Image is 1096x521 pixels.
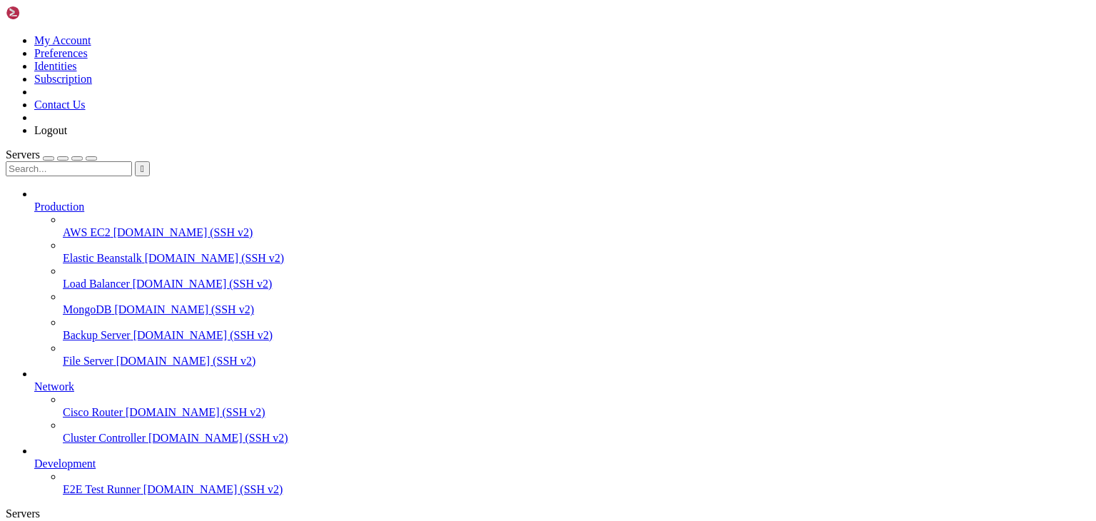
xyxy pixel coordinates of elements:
a: E2E Test Runner [DOMAIN_NAME] (SSH v2) [63,483,1090,496]
a: My Account [34,34,91,46]
span: Backup Server [63,329,131,341]
span: File Server [63,355,113,367]
span: Network [34,380,74,393]
li: Production [34,188,1090,368]
span: [DOMAIN_NAME] (SSH v2) [116,355,256,367]
a: Network [34,380,1090,393]
li: Backup Server [DOMAIN_NAME] (SSH v2) [63,316,1090,342]
span: Elastic Beanstalk [63,252,142,264]
span: [DOMAIN_NAME] (SSH v2) [148,432,288,444]
span: Cluster Controller [63,432,146,444]
span: [DOMAIN_NAME] (SSH v2) [126,406,265,418]
span:  [141,163,144,174]
button:  [135,161,150,176]
span: E2E Test Runner [63,483,141,495]
li: File Server [DOMAIN_NAME] (SSH v2) [63,342,1090,368]
a: Development [34,457,1090,470]
input: Search... [6,161,132,176]
li: Elastic Beanstalk [DOMAIN_NAME] (SSH v2) [63,239,1090,265]
li: Cisco Router [DOMAIN_NAME] (SSH v2) [63,393,1090,419]
li: AWS EC2 [DOMAIN_NAME] (SSH v2) [63,213,1090,239]
span: MongoDB [63,303,111,315]
span: [DOMAIN_NAME] (SSH v2) [143,483,283,495]
a: Elastic Beanstalk [DOMAIN_NAME] (SSH v2) [63,252,1090,265]
a: Logout [34,124,67,136]
li: Network [34,368,1090,445]
li: E2E Test Runner [DOMAIN_NAME] (SSH v2) [63,470,1090,496]
li: Cluster Controller [DOMAIN_NAME] (SSH v2) [63,419,1090,445]
a: MongoDB [DOMAIN_NAME] (SSH v2) [63,303,1090,316]
a: Cisco Router [DOMAIN_NAME] (SSH v2) [63,406,1090,419]
a: Identities [34,60,77,72]
a: Subscription [34,73,92,85]
a: Contact Us [34,98,86,111]
li: Load Balancer [DOMAIN_NAME] (SSH v2) [63,265,1090,290]
a: Backup Server [DOMAIN_NAME] (SSH v2) [63,329,1090,342]
span: [DOMAIN_NAME] (SSH v2) [114,303,254,315]
a: Load Balancer [DOMAIN_NAME] (SSH v2) [63,278,1090,290]
img: Shellngn [6,6,88,20]
li: MongoDB [DOMAIN_NAME] (SSH v2) [63,290,1090,316]
a: File Server [DOMAIN_NAME] (SSH v2) [63,355,1090,368]
div: Servers [6,507,1090,520]
span: Servers [6,148,40,161]
a: Servers [6,148,97,161]
span: [DOMAIN_NAME] (SSH v2) [145,252,285,264]
span: Load Balancer [63,278,130,290]
a: Cluster Controller [DOMAIN_NAME] (SSH v2) [63,432,1090,445]
a: AWS EC2 [DOMAIN_NAME] (SSH v2) [63,226,1090,239]
li: Development [34,445,1090,496]
span: Development [34,457,96,470]
span: [DOMAIN_NAME] (SSH v2) [113,226,253,238]
span: Cisco Router [63,406,123,418]
span: [DOMAIN_NAME] (SSH v2) [133,329,273,341]
a: Preferences [34,47,88,59]
span: [DOMAIN_NAME] (SSH v2) [133,278,273,290]
a: Production [34,201,1090,213]
span: AWS EC2 [63,226,111,238]
span: Production [34,201,84,213]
